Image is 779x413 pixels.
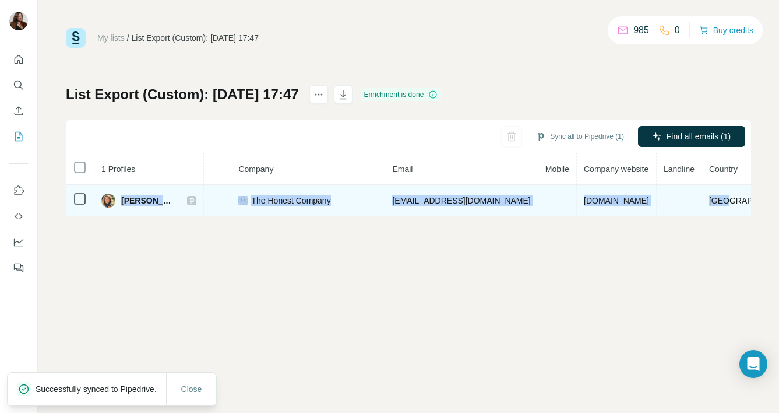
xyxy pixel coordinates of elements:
[66,28,86,48] img: Surfe Logo
[361,87,442,101] div: Enrichment is done
[121,195,175,206] span: [PERSON_NAME]
[181,383,202,395] span: Close
[132,32,259,44] div: List Export (Custom): [DATE] 17:47
[528,128,632,145] button: Sync all to Pipedrive (1)
[667,131,731,142] span: Find all emails (1)
[392,196,530,205] span: [EMAIL_ADDRESS][DOMAIN_NAME]
[127,32,129,44] li: /
[251,195,330,206] span: The Honest Company
[97,33,125,43] a: My lists
[173,379,210,400] button: Close
[675,23,680,37] p: 0
[238,196,248,205] img: company-logo
[9,206,28,227] button: Use Surfe API
[739,350,767,378] div: Open Intercom Messenger
[9,180,28,201] button: Use Surfe on LinkedIn
[638,126,745,147] button: Find all emails (1)
[584,196,649,205] span: [DOMAIN_NAME]
[9,257,28,278] button: Feedback
[309,85,328,104] button: actions
[66,85,299,104] h1: List Export (Custom): [DATE] 17:47
[709,164,738,174] span: Country
[9,232,28,253] button: Dashboard
[633,23,649,37] p: 985
[9,126,28,147] button: My lists
[101,164,135,174] span: 1 Profiles
[101,194,115,208] img: Avatar
[584,164,648,174] span: Company website
[36,383,166,395] p: Successfully synced to Pipedrive.
[9,100,28,121] button: Enrich CSV
[545,164,569,174] span: Mobile
[9,75,28,96] button: Search
[392,164,413,174] span: Email
[9,49,28,70] button: Quick start
[699,22,753,38] button: Buy credits
[238,164,273,174] span: Company
[664,164,695,174] span: Landline
[9,12,28,30] img: Avatar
